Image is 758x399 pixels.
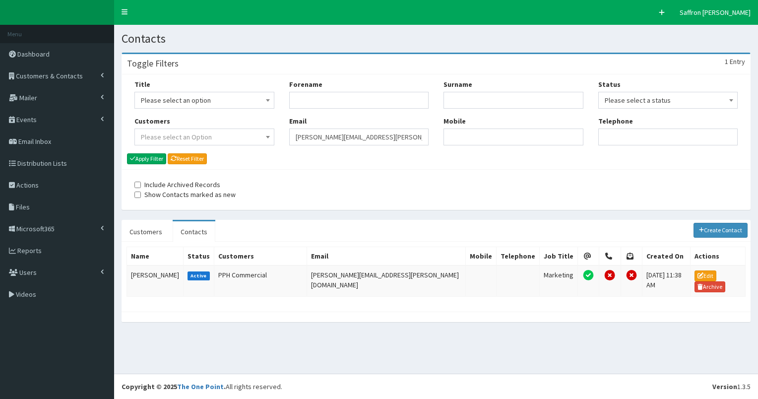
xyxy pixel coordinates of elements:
[16,181,39,190] span: Actions
[540,266,578,297] td: Marketing
[466,247,497,266] th: Mobile
[134,192,141,198] input: Show Contacts marked as new
[695,270,716,281] a: Edit
[16,115,37,124] span: Events
[141,93,268,107] span: Please select an option
[16,290,36,299] span: Videos
[168,153,207,164] a: Reset Filter
[17,246,42,255] span: Reports
[122,32,751,45] h1: Contacts
[730,57,745,66] span: Entry
[214,247,307,266] th: Customers
[621,247,642,266] th: Post Permission
[122,382,226,391] strong: Copyright © 2025 .
[127,266,184,297] td: [PERSON_NAME]
[578,247,599,266] th: Email Permission
[127,59,179,68] h3: Toggle Filters
[540,247,578,266] th: Job Title
[214,266,307,297] td: PPH Commercial
[725,57,728,66] span: 1
[177,382,224,391] a: The One Point
[443,79,472,89] label: Surname
[307,247,466,266] th: Email
[642,247,690,266] th: Created On
[17,50,50,59] span: Dashboard
[16,71,83,80] span: Customers & Contacts
[19,93,37,102] span: Mailer
[605,93,732,107] span: Please select a status
[184,247,214,266] th: Status
[712,382,751,392] div: 1.3.5
[19,268,37,277] span: Users
[695,281,725,292] a: Archive
[141,133,212,141] span: Please select an Option
[712,382,737,391] b: Version
[134,180,220,190] label: Include Archived Records
[134,182,141,188] input: Include Archived Records
[114,374,758,399] footer: All rights reserved.
[127,153,166,164] button: Apply Filter
[188,271,210,280] label: Active
[16,224,55,233] span: Microsoft365
[134,92,274,109] span: Please select an option
[18,137,51,146] span: Email Inbox
[691,247,746,266] th: Actions
[134,190,236,199] label: Show Contacts marked as new
[598,92,738,109] span: Please select a status
[122,221,170,242] a: Customers
[289,79,322,89] label: Forename
[680,8,751,17] span: Saffron [PERSON_NAME]
[16,202,30,211] span: Files
[289,116,307,126] label: Email
[17,159,67,168] span: Distribution Lists
[598,79,621,89] label: Status
[134,116,170,126] label: Customers
[598,116,633,126] label: Telephone
[497,247,540,266] th: Telephone
[127,247,184,266] th: Name
[599,247,621,266] th: Telephone Permission
[443,116,466,126] label: Mobile
[642,266,690,297] td: [DATE] 11:38 AM
[134,79,150,89] label: Title
[694,223,748,238] a: Create Contact
[307,266,466,297] td: [PERSON_NAME][EMAIL_ADDRESS][PERSON_NAME][DOMAIN_NAME]
[173,221,215,242] a: Contacts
